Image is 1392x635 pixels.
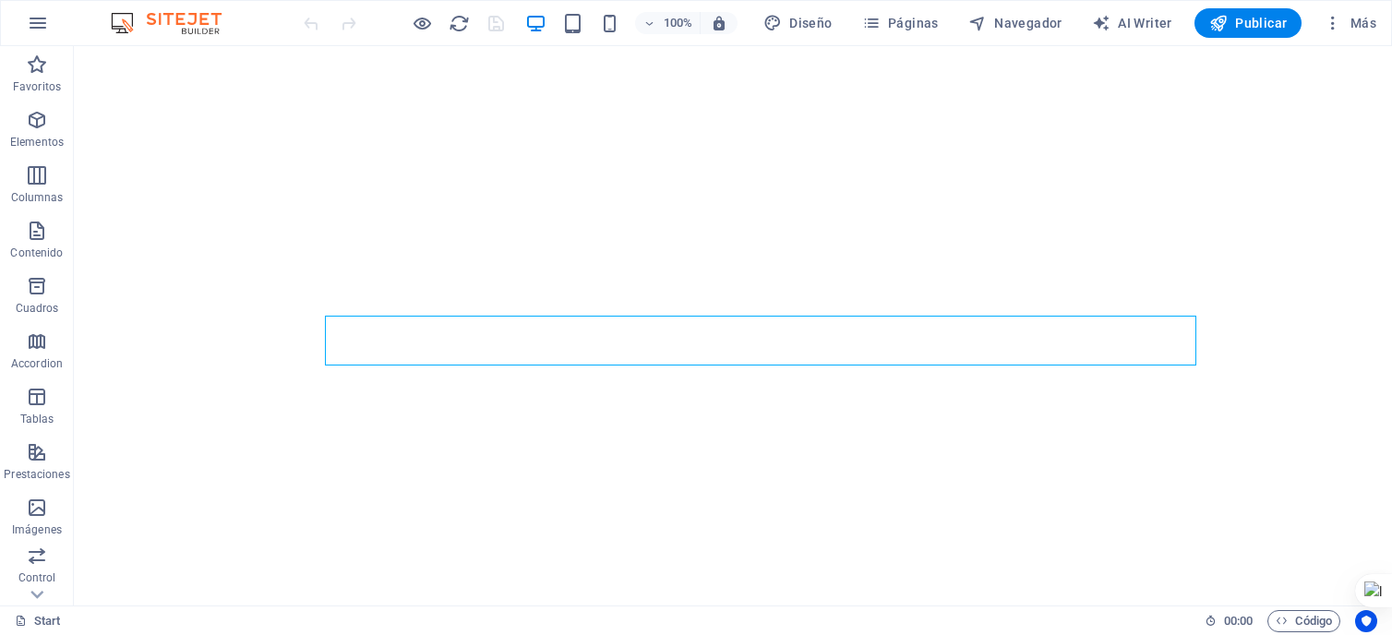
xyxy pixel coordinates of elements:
h6: Tiempo de la sesión [1205,610,1254,632]
button: Navegador [961,8,1070,38]
p: Elementos [10,135,64,150]
span: Páginas [862,14,939,32]
button: Usercentrics [1355,610,1377,632]
button: AI Writer [1085,8,1180,38]
p: Cuadros [16,301,59,316]
img: Editor Logo [106,12,245,34]
button: Más [1316,8,1384,38]
h6: 100% [663,12,692,34]
button: reload [448,12,470,34]
span: Más [1324,14,1376,32]
i: Volver a cargar página [449,13,470,34]
button: Haz clic para salir del modo de previsualización y seguir editando [411,12,433,34]
span: Código [1276,610,1332,632]
button: Diseño [756,8,840,38]
a: Haz clic para cancelar la selección y doble clic para abrir páginas [15,610,61,632]
span: Navegador [968,14,1062,32]
span: Diseño [763,14,833,32]
span: : [1237,614,1240,628]
span: Publicar [1209,14,1288,32]
p: Contenido [10,246,63,260]
p: Favoritos [13,79,61,94]
p: Imágenes [12,522,62,537]
span: 00 00 [1224,610,1253,632]
p: Prestaciones [4,467,69,482]
i: Al redimensionar, ajustar el nivel de zoom automáticamente para ajustarse al dispositivo elegido. [711,15,727,31]
span: AI Writer [1092,14,1172,32]
p: Accordion [11,356,63,371]
button: 100% [635,12,701,34]
p: Tablas [20,412,54,426]
button: Páginas [855,8,946,38]
p: Columnas [11,190,64,205]
button: Publicar [1194,8,1302,38]
div: Diseño (Ctrl+Alt+Y) [756,8,840,38]
button: Código [1267,610,1340,632]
